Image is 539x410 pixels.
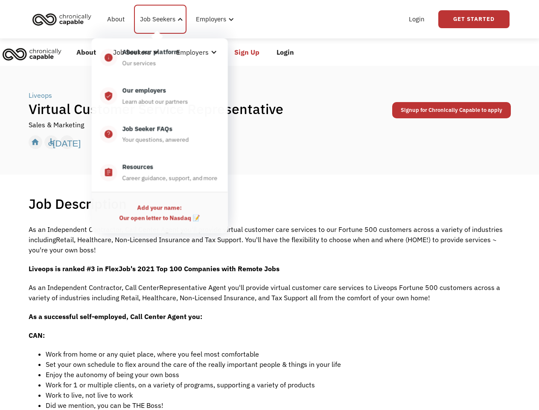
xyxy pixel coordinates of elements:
div: Learn about our partners [122,96,188,106]
a: assignmentResourcesCareer guidance, support, and more [91,153,227,192]
p: As an Independent Contractor, Call CenterRepresentative Agent you'll provide virtual customer car... [29,282,511,303]
a: Add your name:Our open letter to Nasdaq 📝 [100,201,219,225]
a: Get Started [438,10,510,28]
div: Resources [122,162,153,172]
a: Liveops [29,90,54,100]
strong: CAN: [29,331,45,340]
li: Work for 1 or multiple clients, on a variety of programs, supporting a variety of products [46,380,511,390]
div: Job Seekers [105,38,168,66]
div: verified_user [104,91,113,101]
a: Sign Up [226,38,268,66]
div: Job Seekers [113,47,151,57]
div: Employers [191,6,236,33]
li: Set your own schedule to flex around the care of the really important people & things in your life [46,359,511,369]
li: Enjoy the autonomy of being your own boss [46,369,511,380]
a: home [30,10,98,29]
div: Employers [176,47,209,57]
a: help_centerJob Seeker FAQsYour questions, anwered [91,115,227,153]
li: Work to live, not live to work [46,390,511,400]
a: About [102,6,130,33]
div: Your questions, anwered [122,135,189,145]
h1: Job Description [29,195,127,212]
a: Signup for Chronically Capable to apply [392,102,511,118]
div: Employers [196,14,226,24]
div: Add your name: Our open letter to Nasdaq 📝 [119,202,200,223]
a: verified_userOur employersLearn about our partners [91,76,227,115]
a: Login [404,6,430,33]
div: Sales & Marketing [29,120,84,130]
div: [DATE] [53,136,81,149]
div: help_center [104,129,113,139]
strong: As a successful self-employed, Call Center Agent you: [29,312,202,321]
a: About [68,38,105,66]
img: Chronically Capable logo [30,10,94,29]
div: Our employers [122,85,166,95]
div: Employers [168,38,226,66]
strong: Liveops is ranked #3 in FlexJob's 2021 Top 100 Companies with Remote Jobs [29,264,280,273]
li: Work from home or any quiet place, where you feel most comfortable [46,349,511,359]
p: As an Independent Contractor, Call Center Agent you'll provide virtual customer care services to ... [29,224,511,255]
div: home [31,136,40,149]
div: assignment [104,167,113,178]
div: Career guidance, support, and more [122,173,218,183]
a: Login [268,38,303,66]
div: accessible [47,136,55,149]
div: Liveops [29,90,52,100]
div: Our services [122,58,156,68]
div: Job Seeker FAQs [122,123,172,134]
h1: Virtual Customer Service Representative [29,100,390,117]
div: Job Seekers [140,14,175,24]
div: Job Seekers [134,5,186,34]
nav: Job Seekers [91,34,227,233]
